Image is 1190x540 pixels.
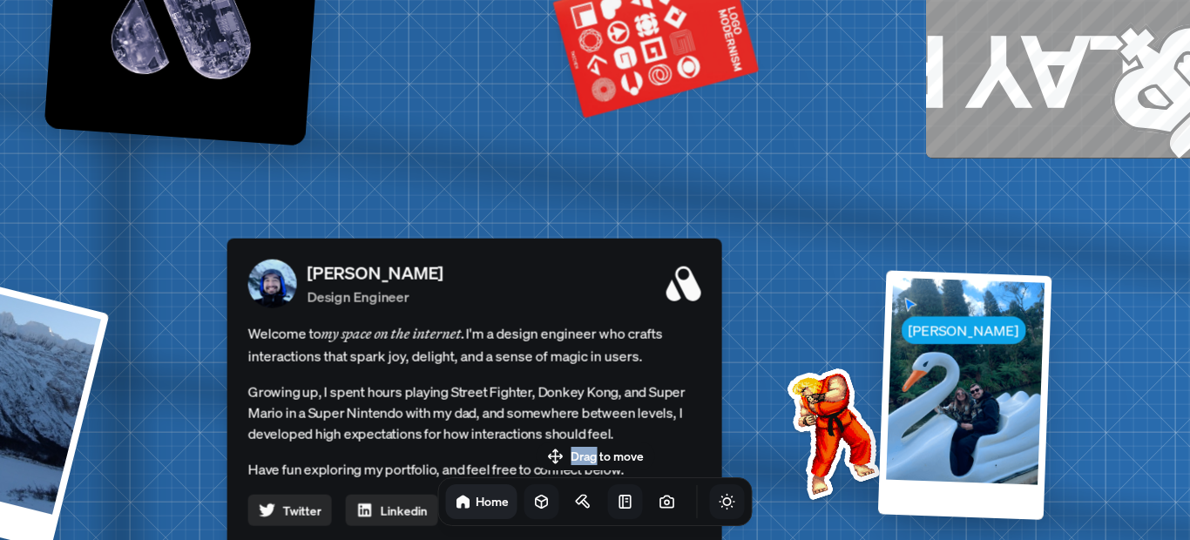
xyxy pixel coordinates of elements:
[283,501,321,519] span: Twitter
[742,342,918,518] img: Profile example
[248,260,297,308] img: Profile Picture
[308,260,443,287] p: [PERSON_NAME]
[476,493,509,510] h1: Home
[346,495,438,526] a: Linkedin
[248,458,701,481] p: Have fun exploring my portfolio, and feel free to connect below.
[710,484,745,519] button: Toggle Theme
[321,325,466,342] em: my space on the internet.
[308,287,443,307] p: Design Engineer
[248,322,701,368] span: Welcome to I'm a design engineer who crafts interactions that spark joy, delight, and a sense of ...
[248,495,332,526] a: Twitter
[248,381,701,444] p: Growing up, I spent hours playing Street Fighter, Donkey Kong, and Super Mario in a Super Nintend...
[446,484,517,519] a: Home
[381,501,428,519] span: Linkedin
